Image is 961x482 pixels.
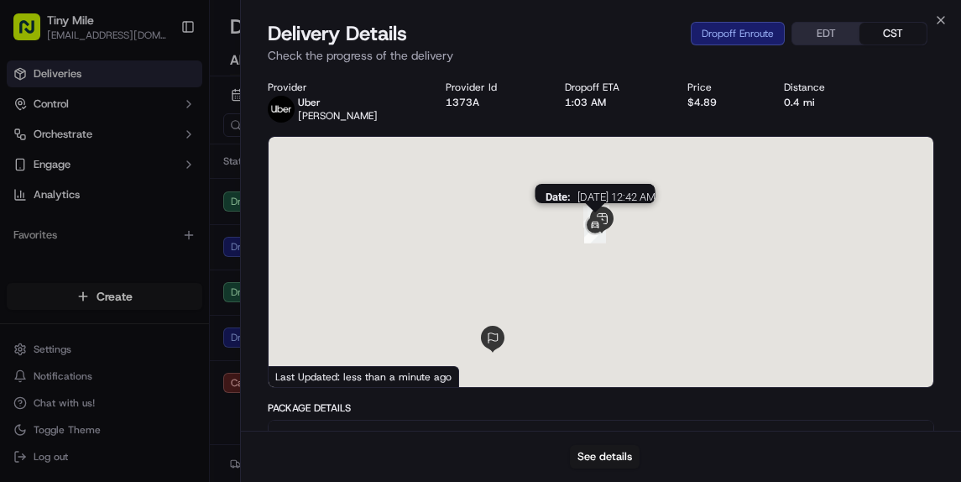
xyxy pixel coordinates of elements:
[268,20,407,47] span: Delivery Details
[268,81,419,94] div: Provider
[268,401,934,415] div: Package Details
[10,237,135,267] a: 📗Knowledge Base
[565,96,661,109] div: 1:03 AM
[565,81,661,94] div: Dropoff ETA
[17,17,50,50] img: Nash
[446,96,479,109] button: 1373A
[269,366,459,387] div: Last Updated: less than a minute ago
[57,177,212,191] div: We're available if you need us!
[784,81,866,94] div: Distance
[135,237,276,267] a: 💻API Documentation
[298,109,378,123] span: [PERSON_NAME]
[570,445,640,469] button: See details
[583,206,605,228] div: 3
[17,67,306,94] p: Welcome 👋
[57,160,275,177] div: Start new chat
[784,96,866,109] div: 0.4 mi
[142,245,155,259] div: 💻
[34,244,128,260] span: Knowledge Base
[17,245,30,259] div: 📗
[859,23,927,45] button: CST
[687,81,758,94] div: Price
[167,285,203,297] span: Pylon
[577,191,655,203] span: [DATE] 12:42 AM
[546,191,571,203] span: Date :
[159,244,269,260] span: API Documentation
[118,284,203,297] a: Powered byPylon
[687,96,758,109] div: $4.89
[17,160,47,191] img: 1736555255976-a54dd68f-1ca7-489b-9aae-adbdc363a1c4
[792,23,859,45] button: EDT
[446,81,538,94] div: Provider Id
[298,96,378,109] p: Uber
[285,165,306,186] button: Start new chat
[44,108,302,126] input: Got a question? Start typing here...
[268,47,934,64] p: Check the progress of the delivery
[268,96,295,123] img: uber-new-logo.jpeg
